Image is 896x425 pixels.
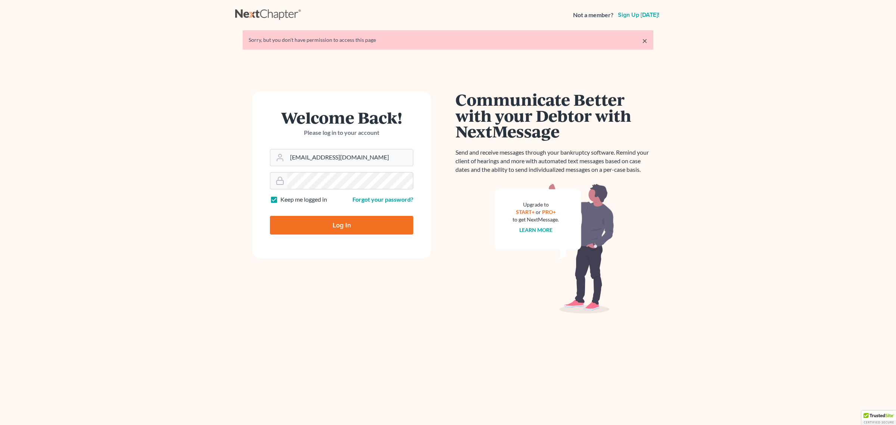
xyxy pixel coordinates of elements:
[519,227,553,233] a: Learn more
[573,11,613,19] strong: Not a member?
[455,91,653,139] h1: Communicate Better with your Debtor with NextMessage
[536,209,541,215] span: or
[516,209,535,215] a: START+
[270,216,413,235] input: Log In
[455,148,653,174] p: Send and receive messages through your bankruptcy software. Remind your client of hearings and mo...
[495,183,614,314] img: nextmessage_bg-59042aed3d76b12b5cd301f8e5b87938c9018125f34e5fa2b7a6b67550977c72.svg
[513,216,559,223] div: to get NextMessage.
[270,109,413,125] h1: Welcome Back!
[280,195,327,204] label: Keep me logged in
[616,12,661,18] a: Sign up [DATE]!
[352,196,413,203] a: Forgot your password?
[862,411,896,425] div: TrustedSite Certified
[642,36,647,45] a: ×
[513,201,559,208] div: Upgrade to
[249,36,647,44] div: Sorry, but you don't have permission to access this page
[287,149,413,166] input: Email Address
[542,209,556,215] a: PRO+
[270,128,413,137] p: Please log in to your account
